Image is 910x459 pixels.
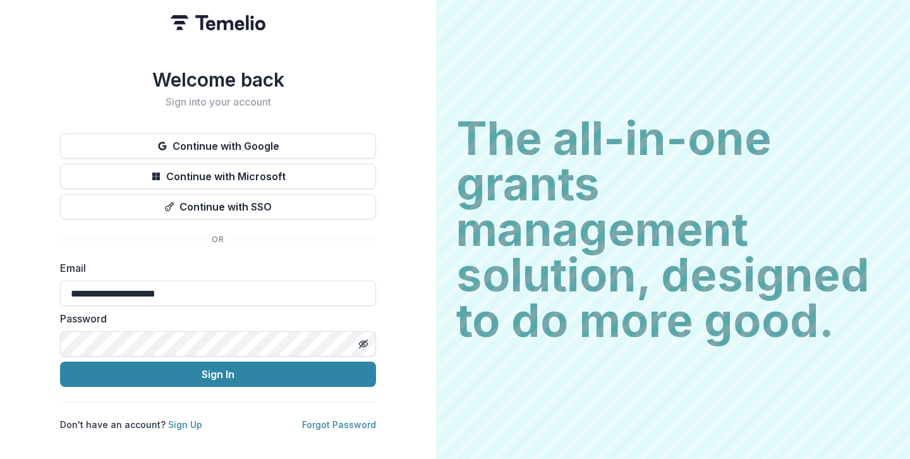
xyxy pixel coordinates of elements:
[60,133,376,159] button: Continue with Google
[60,96,376,108] h2: Sign into your account
[60,194,376,219] button: Continue with SSO
[60,311,368,326] label: Password
[60,362,376,387] button: Sign In
[168,419,202,430] a: Sign Up
[60,164,376,189] button: Continue with Microsoft
[353,334,373,354] button: Toggle password visibility
[302,419,376,430] a: Forgot Password
[60,68,376,91] h1: Welcome back
[60,418,202,431] p: Don't have an account?
[171,15,265,30] img: Temelio
[60,260,368,276] label: Email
